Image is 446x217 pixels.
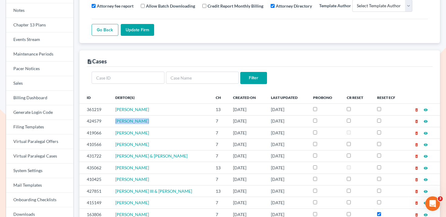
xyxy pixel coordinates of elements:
td: [DATE] [228,115,266,127]
a: [PERSON_NAME] [115,107,149,112]
a: visibility [424,212,428,217]
div: Cases [87,58,107,65]
a: Chapter 13 Plans [6,18,73,32]
a: visibility [424,177,428,182]
a: Filing Templates [6,120,73,134]
td: 13 [211,104,228,115]
td: [DATE] [228,104,266,115]
a: Onboarding Checklists [6,193,73,207]
i: description [87,59,92,64]
a: Pacer Notices [6,62,73,76]
a: visibility [424,165,428,170]
input: Update Firm [121,24,154,36]
a: [PERSON_NAME] [115,130,149,135]
td: [DATE] [228,185,266,197]
i: delete_forever [414,131,419,135]
label: Template Author [319,2,351,9]
td: 415149 [79,197,110,209]
a: Go Back [92,24,118,36]
span: 3 [438,196,443,201]
a: Events Stream [6,32,73,47]
a: Maintenance Periods [6,47,73,62]
th: Reset ECF [372,91,405,103]
a: Generate Login Code [6,105,73,120]
th: Created On [228,91,266,103]
a: [PERSON_NAME] [115,177,149,182]
td: [DATE] [228,197,266,209]
i: delete_forever [414,108,419,112]
td: [DATE] [266,104,309,115]
a: delete_forever [414,165,419,170]
i: delete_forever [414,143,419,147]
td: 13 [211,185,228,197]
a: Mail Templates [6,178,73,193]
th: ID [79,91,110,103]
td: [DATE] [266,174,309,185]
i: delete_forever [414,213,419,217]
i: delete_forever [414,154,419,158]
i: visibility [424,154,428,158]
td: [DATE] [266,185,309,197]
i: delete_forever [414,166,419,170]
td: [DATE] [266,115,309,127]
td: 7 [211,127,228,138]
a: visibility [424,188,428,194]
th: CR Reset [342,91,372,103]
a: visibility [424,142,428,147]
i: visibility [424,166,428,170]
a: visibility [424,200,428,205]
i: visibility [424,119,428,124]
td: 7 [211,139,228,150]
a: System Settings [6,164,73,178]
a: [PERSON_NAME] [115,200,149,205]
td: 361219 [79,104,110,115]
i: visibility [424,131,428,135]
a: delete_forever [414,130,419,135]
td: 7 [211,197,228,209]
iframe: Intercom live chat [425,196,440,211]
a: delete_forever [414,212,419,217]
a: delete_forever [414,153,419,158]
a: delete_forever [414,177,419,182]
i: delete_forever [414,119,419,124]
i: visibility [424,213,428,217]
label: Attorney Directory [276,3,312,9]
span: [PERSON_NAME] [115,118,149,124]
a: [PERSON_NAME] III & [PERSON_NAME] [115,188,192,194]
a: Virtual Paralegal Cases [6,149,73,164]
td: [DATE] [228,150,266,162]
td: 410425 [79,174,110,185]
input: Filter [240,72,267,84]
a: delete_forever [414,200,419,205]
td: 7 [211,115,228,127]
td: 435062 [79,162,110,174]
a: visibility [424,107,428,112]
a: delete_forever [414,188,419,194]
th: Debtor(s) [110,91,211,103]
td: 431722 [79,150,110,162]
a: [PERSON_NAME] [115,142,149,147]
a: Sales [6,76,73,91]
td: [DATE] [228,127,266,138]
i: visibility [424,189,428,194]
span: [PERSON_NAME] & [PERSON_NAME] [115,153,188,158]
td: 427851 [79,185,110,197]
td: 419066 [79,127,110,138]
td: [DATE] [228,162,266,174]
th: Last Updated [266,91,309,103]
a: Notes [6,3,73,18]
td: 7 [211,150,228,162]
a: [PERSON_NAME] [115,212,149,217]
a: Virtual Paralegal Offers [6,134,73,149]
i: delete_forever [414,189,419,194]
label: Credit Report Monthly Billing [208,3,263,9]
td: 424579 [79,115,110,127]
